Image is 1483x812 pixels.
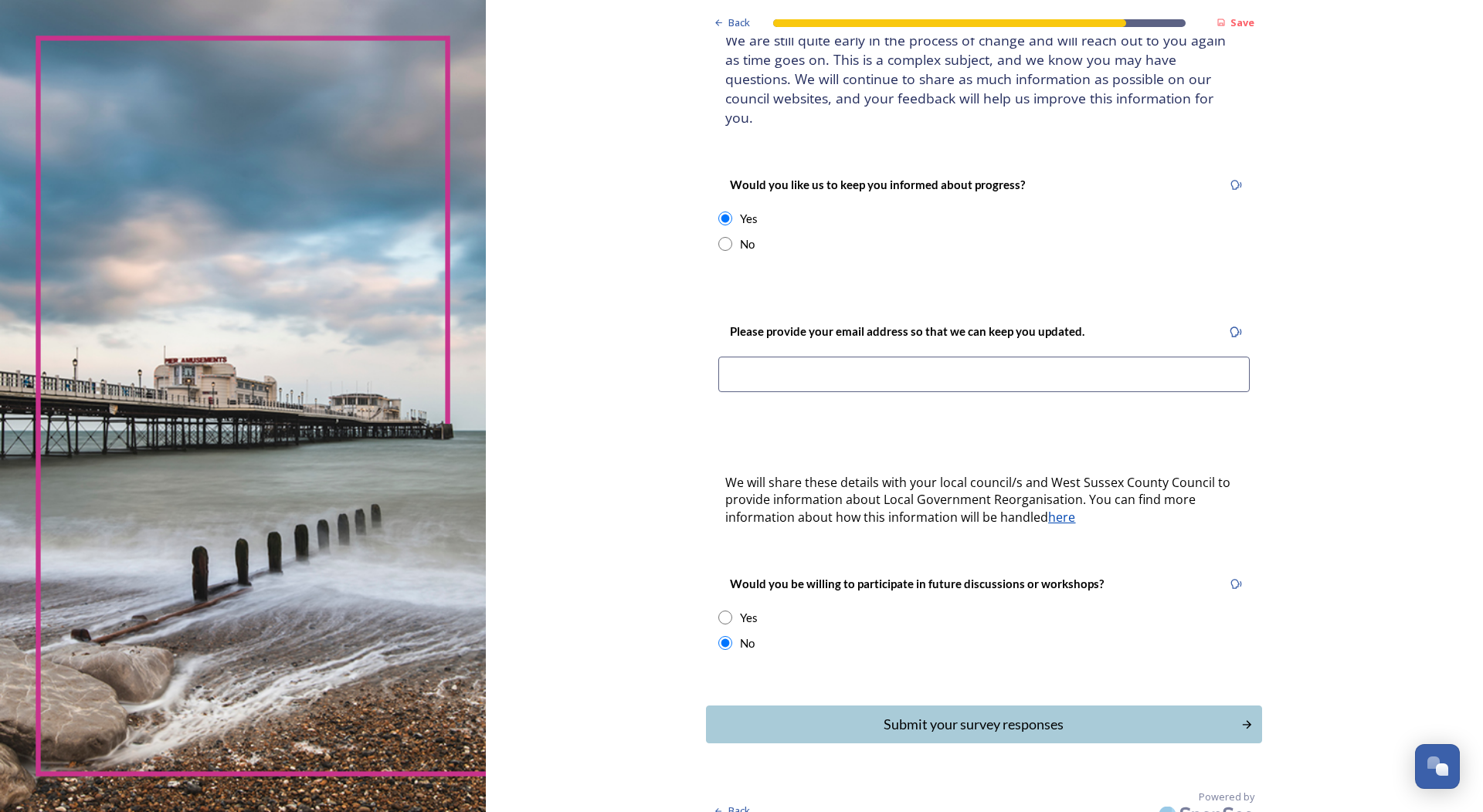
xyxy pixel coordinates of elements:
[725,474,1234,526] span: We will share these details with your local council/s and West Sussex County Council to provide i...
[740,210,758,228] div: Yes
[1048,509,1075,526] a: here
[740,609,758,627] div: Yes
[725,31,1243,127] h4: We are still quite early in the process of change and will reach out to you again as time goes on...
[1230,15,1254,29] strong: Save
[1415,744,1460,789] button: Open Chat
[1199,790,1254,804] span: Powered by
[706,705,1262,743] button: Continue
[730,324,1084,338] strong: Please provide your email address so that we can keep you updated.
[740,634,755,652] div: No
[730,178,1025,191] strong: Would you like us to keep you informed about progress?
[740,235,755,253] div: No
[728,15,750,30] span: Back
[714,714,1233,735] div: Submit your survey responses
[730,577,1104,590] strong: Would you be willing to participate in future discussions or workshops?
